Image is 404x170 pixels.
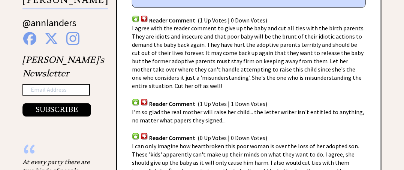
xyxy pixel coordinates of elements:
[132,98,139,106] img: votup.png
[198,100,267,107] span: (1 Up Votes | 1 Down Votes)
[149,100,195,107] span: Reader Comment
[66,32,79,45] img: instagram%20blue.png
[22,103,91,116] button: SUBSCRIBE
[141,98,148,106] img: votdown.png
[22,53,104,117] div: [PERSON_NAME]'s Newsletter
[141,15,148,22] img: votdown.png
[149,134,195,141] span: Reader Comment
[22,84,90,96] input: Email Address
[22,150,97,158] div: “
[132,15,139,22] img: votup.png
[132,24,365,89] span: I agree with the reader comment to give up the baby and cut all ties with the birth parents. They...
[23,32,36,45] img: facebook%20blue.png
[22,16,76,36] a: @annlanders
[132,133,139,140] img: votup.png
[149,16,195,24] span: Reader Comment
[45,32,58,45] img: x%20blue.png
[132,108,364,124] span: I'm so glad the real mother will raise her child... the letter writer isn't entitled to anything,...
[198,16,267,24] span: (1 Up Votes | 0 Down Votes)
[198,134,267,141] span: (0 Up Votes | 0 Down Votes)
[141,133,148,140] img: votdown.png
